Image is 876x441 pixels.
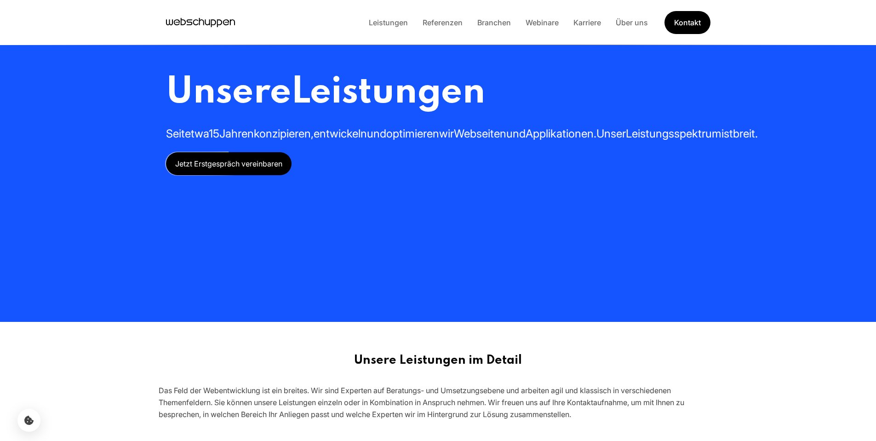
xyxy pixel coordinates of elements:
span: optimieren [386,127,439,140]
a: Get Started [664,11,710,34]
span: entwickeln [314,127,367,140]
button: Cookie-Einstellungen öffnen [17,409,40,432]
h2: Unsere Leistungen im Detail [159,353,718,368]
span: und [367,127,386,140]
a: Webinare [518,18,566,27]
span: Applikationen. [526,127,596,140]
span: Leistungsspektrum [626,127,721,140]
span: Webseiten [454,127,506,140]
a: Über uns [608,18,655,27]
span: etwa [185,127,209,140]
a: Jetzt Erstgespräch vereinbaren [166,152,292,175]
a: Leistungen [361,18,415,27]
a: Branchen [470,18,518,27]
span: ist [721,127,733,140]
span: 15 [209,127,219,140]
div: Das Feld der Webentwicklung ist ein breites. Wir sind Experten auf Beratungs- und Umsetzungsebene... [159,384,718,420]
span: konzipieren, [254,127,314,140]
span: Unsere [166,74,291,111]
span: Unser [596,127,626,140]
span: wir [439,127,454,140]
span: Jahren [219,127,254,140]
a: Karriere [566,18,608,27]
span: breit. [733,127,758,140]
span: Seit [166,127,185,140]
a: Hauptseite besuchen [166,16,235,29]
span: und [506,127,526,140]
span: Leistungen [291,74,485,111]
a: Referenzen [415,18,470,27]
